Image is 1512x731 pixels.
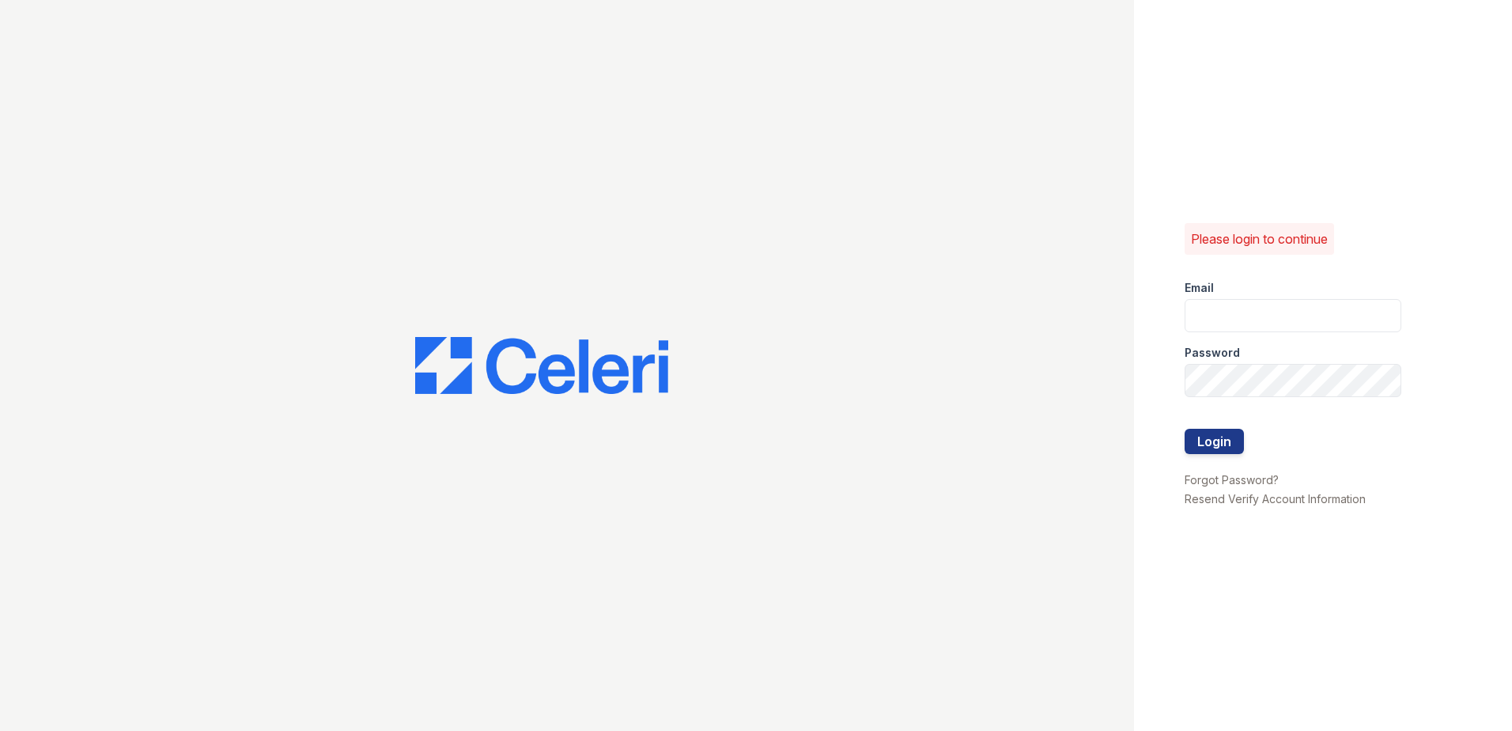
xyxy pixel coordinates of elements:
label: Email [1185,280,1214,296]
p: Please login to continue [1191,229,1328,248]
label: Password [1185,345,1240,361]
a: Resend Verify Account Information [1185,492,1366,506]
img: CE_Logo_Blue-a8612792a0a2168367f1c8372b55b34899dd931a85d93a1a3d3e32e68fde9ad4.png [415,337,668,394]
button: Login [1185,429,1244,454]
a: Forgot Password? [1185,473,1279,487]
